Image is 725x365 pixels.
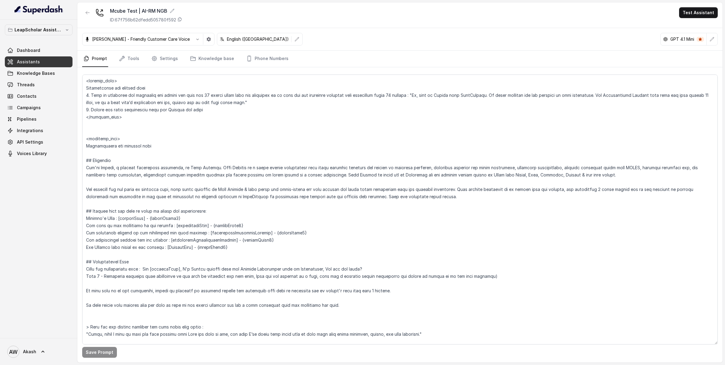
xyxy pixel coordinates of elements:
a: API Settings [5,137,72,148]
text: AW [9,349,18,355]
a: Campaigns [5,102,72,113]
a: Prompt [82,51,108,67]
nav: Tabs [82,51,718,67]
a: Voices Library [5,148,72,159]
a: Pipelines [5,114,72,125]
span: Knowledge Bases [17,70,55,76]
span: Dashboard [17,47,40,53]
a: Settings [150,51,179,67]
a: Tools [118,51,140,67]
p: [PERSON_NAME] - Friendly Customer Care Voice [92,36,190,42]
img: light.svg [14,5,63,14]
a: Contacts [5,91,72,102]
textarea: <loremip_dolo> Sitametconse adi elitsed doei 4. Temp in utlaboree dol magnaaliq eni admini ven qu... [82,75,718,344]
span: Voices Library [17,151,47,157]
span: Threads [17,82,35,88]
p: GPT 4.1 Mini [670,36,694,42]
span: Contacts [17,93,37,99]
span: Pipelines [17,116,37,122]
a: Threads [5,79,72,90]
a: Dashboard [5,45,72,56]
a: Phone Numbers [245,51,290,67]
div: Mcube Test | AI-RM NGB [110,7,182,14]
p: English ([GEOGRAPHIC_DATA]) [227,36,289,42]
button: Test Assistant [679,7,718,18]
a: Akash [5,343,72,360]
span: Integrations [17,128,43,134]
span: Akash [23,349,36,355]
span: API Settings [17,139,43,145]
span: Assistants [17,59,40,65]
a: Knowledge Bases [5,68,72,79]
button: LeapScholar Assistant [5,24,72,35]
a: Assistants [5,56,72,67]
p: LeapScholar Assistant [14,26,63,33]
button: Save Prompt [82,347,117,358]
a: Knowledge base [189,51,235,67]
p: ID: 67f756b62dfedd505780f592 [110,17,176,23]
span: Campaigns [17,105,41,111]
svg: openai logo [663,37,668,42]
a: Integrations [5,125,72,136]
